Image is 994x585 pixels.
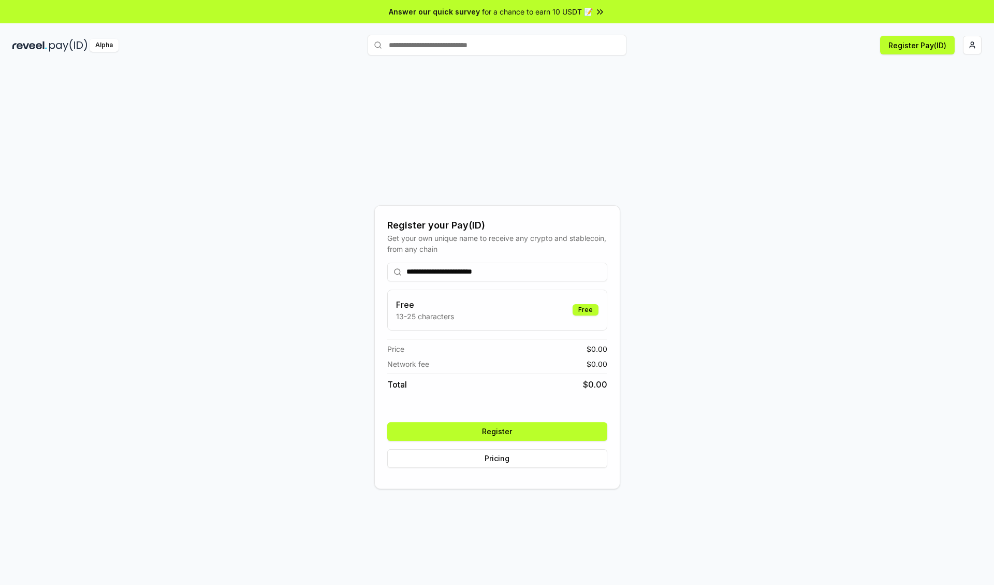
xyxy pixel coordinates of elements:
[387,378,407,391] span: Total
[389,6,480,17] span: Answer our quick survey
[573,304,598,316] div: Free
[12,39,47,52] img: reveel_dark
[587,359,607,369] span: $ 0.00
[396,311,454,322] p: 13-25 characters
[387,449,607,468] button: Pricing
[90,39,119,52] div: Alpha
[387,218,607,233] div: Register your Pay(ID)
[387,359,429,369] span: Network fee
[482,6,593,17] span: for a chance to earn 10 USDT 📝
[583,378,607,391] span: $ 0.00
[587,344,607,354] span: $ 0.00
[880,36,955,54] button: Register Pay(ID)
[387,422,607,441] button: Register
[396,298,454,311] h3: Free
[387,344,404,354] span: Price
[49,39,87,52] img: pay_id
[387,233,607,254] div: Get your own unique name to receive any crypto and stablecoin, from any chain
